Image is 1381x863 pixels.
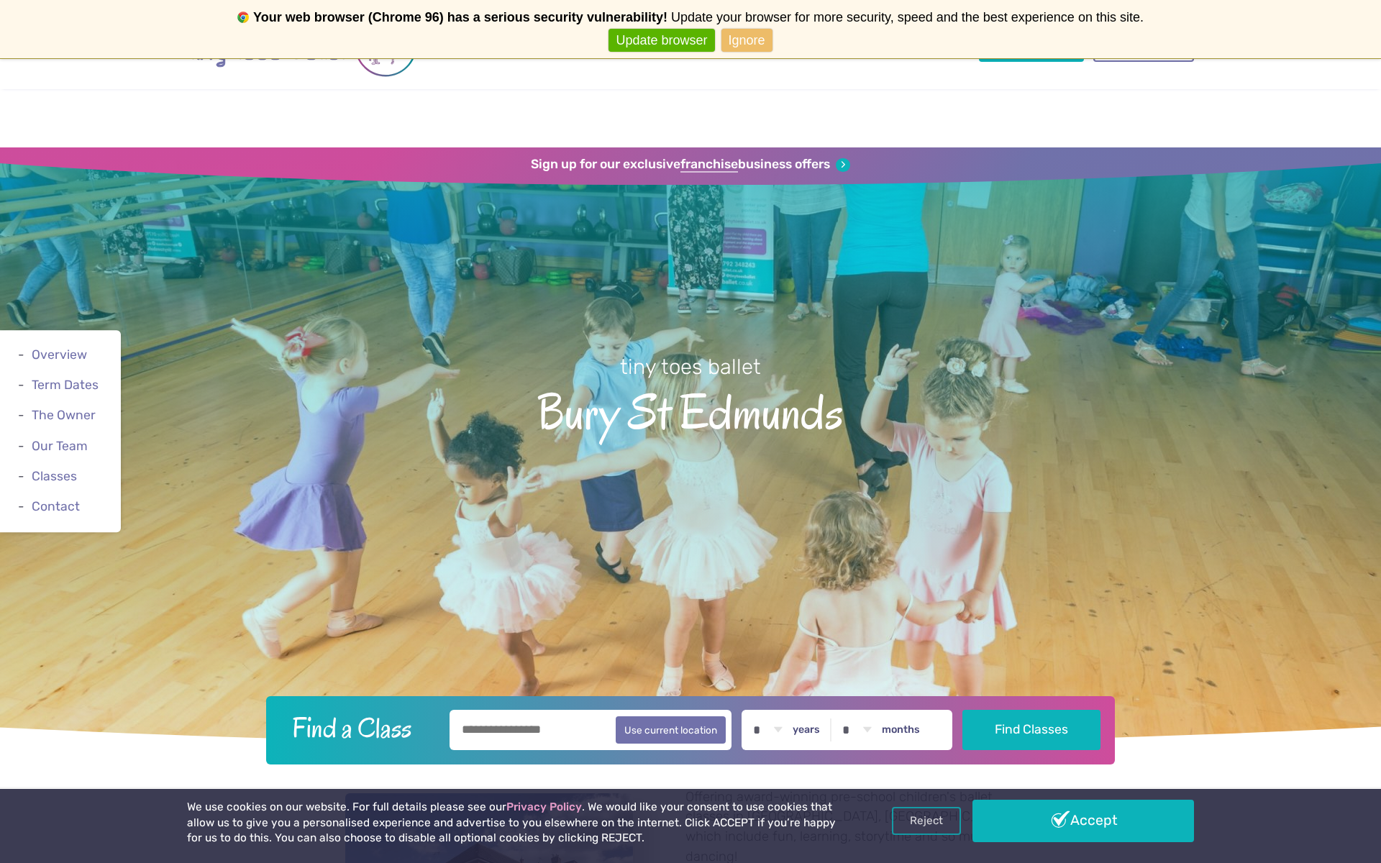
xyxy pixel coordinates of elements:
label: years [793,723,820,736]
button: Find Classes [962,710,1101,750]
a: Accept [972,800,1194,841]
small: tiny toes ballet [620,355,761,379]
a: Ignore [721,29,772,52]
a: Sign up for our exclusivefranchisebusiness offers [531,157,849,173]
span: Bury St Edmunds [25,381,1356,439]
a: Reject [892,807,961,834]
a: Term Dates [32,378,99,392]
a: Contact [32,499,80,513]
p: We use cookies on our website. For full details please see our . We would like your consent to us... [187,800,842,846]
h2: Find a Class [281,710,440,746]
span: Update your browser for more security, speed and the best experience on this site. [671,10,1144,24]
a: Overview [32,347,87,362]
b: Your web browser (Chrome 96) has a serious security vulnerability! [253,10,667,24]
a: The Owner [32,408,96,423]
a: Privacy Policy [506,800,582,813]
label: months [882,723,920,736]
button: Use current location [616,716,726,744]
a: Classes [32,469,77,483]
strong: franchise [680,157,738,173]
a: Update browser [609,29,714,52]
a: Our Team [32,439,88,453]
